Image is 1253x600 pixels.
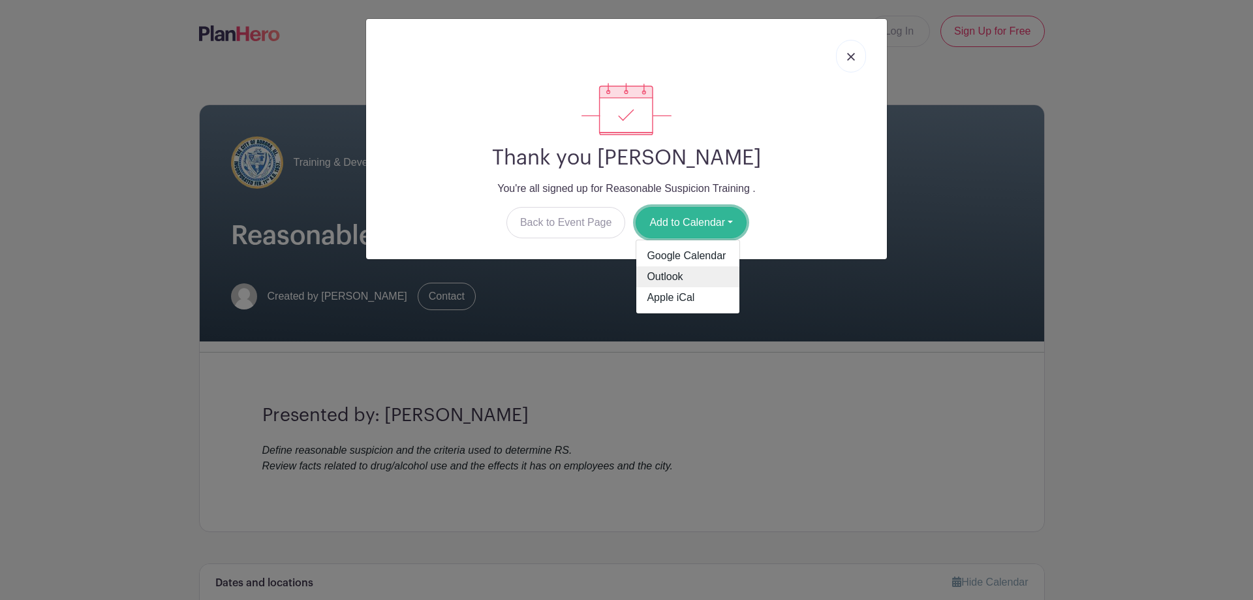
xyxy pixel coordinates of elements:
h2: Thank you [PERSON_NAME] [377,146,876,170]
img: close_button-5f87c8562297e5c2d7936805f587ecaba9071eb48480494691a3f1689db116b3.svg [847,53,855,61]
a: Google Calendar [636,245,739,266]
img: signup_complete-c468d5dda3e2740ee63a24cb0ba0d3ce5d8a4ecd24259e683200fb1569d990c8.svg [581,83,672,135]
a: Apple iCal [636,287,739,308]
a: Back to Event Page [506,207,626,238]
button: Add to Calendar [636,207,747,238]
a: Outlook [636,266,739,287]
p: You're all signed up for Reasonable Suspicion Training . [377,181,876,197]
